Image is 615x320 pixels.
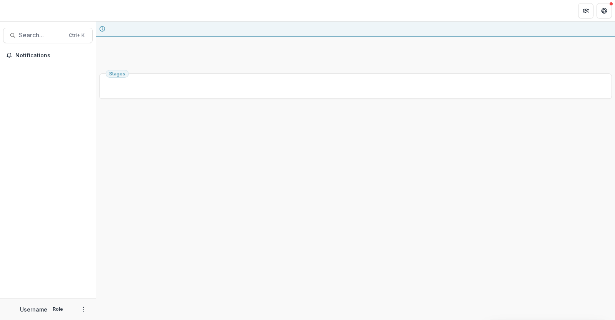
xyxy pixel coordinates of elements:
button: More [79,305,88,314]
button: Partners [578,3,593,18]
button: Get Help [597,3,612,18]
button: Search... [3,28,93,43]
p: Username [20,305,47,313]
p: Role [50,306,65,313]
div: Ctrl + K [67,31,86,40]
button: Notifications [3,49,93,62]
span: Notifications [15,52,90,59]
span: Stages [109,71,125,77]
span: Search... [19,32,64,39]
